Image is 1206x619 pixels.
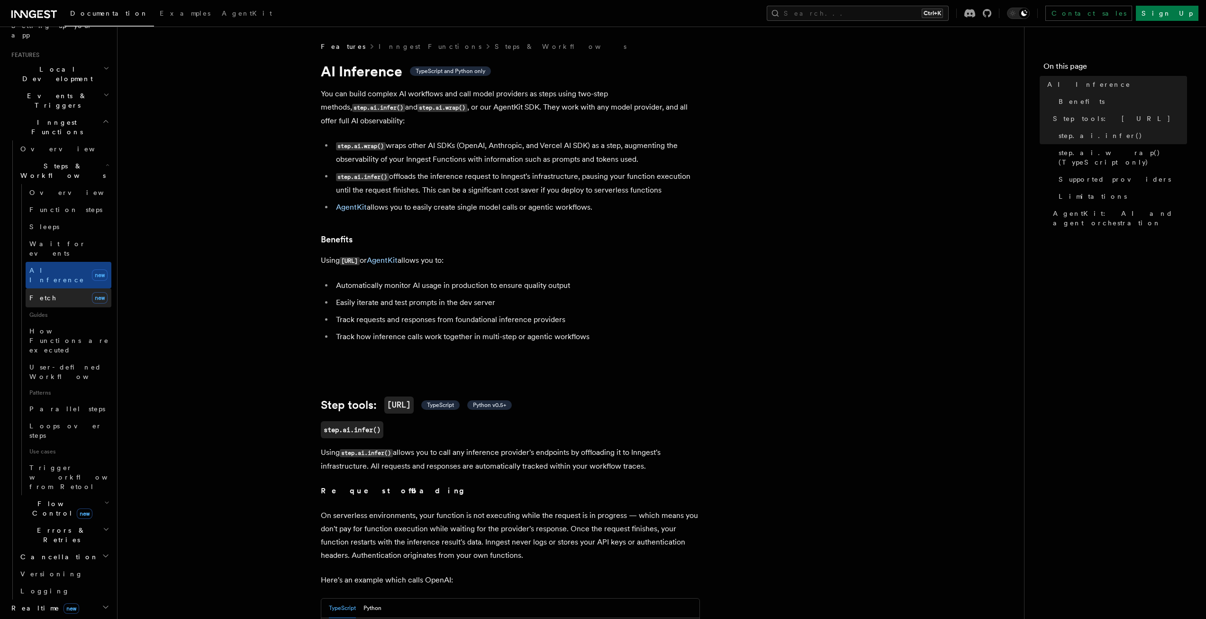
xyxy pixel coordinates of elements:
span: Features [8,51,39,59]
button: Toggle dark mode [1007,8,1030,19]
span: Local Development [8,65,103,83]
code: step.ai.infer() [352,104,405,112]
button: Steps & Workflows [17,157,111,184]
button: TypeScript [329,599,356,618]
div: Steps & Workflows [17,184,111,495]
p: Here's an example which calls OpenAI: [321,573,700,587]
a: Sign Up [1136,6,1198,21]
span: AgentKit: AI and agent orchestration [1053,209,1187,228]
code: step.ai.infer() [340,449,393,457]
span: Function steps [29,206,102,213]
a: Examples [154,3,216,26]
a: Benefits [321,233,353,246]
li: Track requests and responses from foundational inference providers [333,313,700,326]
span: Overview [29,189,127,196]
p: On serverless environments, your function is not executing while the request is in progress — whi... [321,509,700,562]
a: Supported providers [1055,171,1187,188]
a: Parallel steps [26,400,111,417]
span: How Functions are executed [29,327,109,354]
a: Fetchnew [26,288,111,307]
a: User-defined Workflows [26,359,111,385]
span: new [92,269,108,281]
span: new [92,292,108,304]
a: Versioning [17,565,111,582]
span: Sleeps [29,223,59,231]
span: Versioning [20,570,83,578]
p: Using or allows you to: [321,254,700,268]
h1: AI Inference [321,63,700,80]
a: step.ai.infer() [321,421,383,438]
a: Steps & Workflows [495,42,626,51]
a: Step tools: [URL] [1049,110,1187,127]
code: step.ai.wrap() [417,104,467,112]
span: Limitations [1059,192,1127,201]
div: Inngest Functions [8,140,111,600]
span: Logging [20,587,70,595]
span: AgentKit [222,9,272,17]
a: Step tools:[URL] TypeScript Python v0.5+ [321,397,512,414]
span: TypeScript [427,401,454,409]
span: Benefits [1059,97,1105,106]
a: Inngest Functions [379,42,481,51]
span: Use cases [26,444,111,459]
button: Python [363,599,381,618]
span: Python v0.5+ [473,401,506,409]
span: Realtime [8,603,79,613]
a: Function steps [26,201,111,218]
p: You can build complex AI workflows and call model providers as steps using two-step methods, and ... [321,87,700,128]
a: Setting up your app [8,17,111,44]
a: Limitations [1055,188,1187,205]
a: AgentKit [367,256,398,265]
p: Using allows you to call any inference provider's endpoints by offloading it to Inngest's infrast... [321,446,700,473]
span: step.ai.wrap() (TypeScript only) [1059,148,1187,167]
button: Cancellation [17,548,111,565]
button: Inngest Functions [8,114,111,140]
span: Patterns [26,385,111,400]
a: Overview [26,184,111,201]
span: Overview [20,145,118,153]
li: offloads the inference request to Inngest's infrastructure, pausing your function execution until... [333,170,700,197]
button: Realtimenew [8,600,111,617]
a: Trigger workflows from Retool [26,459,111,495]
span: Errors & Retries [17,526,103,545]
button: Errors & Retries [17,522,111,548]
span: Trigger workflows from Retool [29,464,134,490]
code: step.ai.infer() [336,173,389,181]
button: Local Development [8,61,111,87]
code: [URL] [340,257,360,265]
a: AI Inference [1043,76,1187,93]
li: allows you to easily create single model calls or agentic workflows. [333,201,700,214]
span: new [77,508,92,519]
a: step.ai.infer() [1055,127,1187,144]
a: AI Inferencenew [26,262,111,288]
li: Track how inference calls work together in multi-step or agentic workflows [333,330,700,343]
span: Supported providers [1059,175,1171,184]
li: Automatically monitor AI usage in production to ensure quality output [333,279,700,292]
a: AgentKit: AI and agent orchestration [1049,205,1187,231]
span: User-defined Workflows [29,363,115,380]
li: wraps other AI SDKs (OpenAI, Anthropic, and Vercel AI SDK) as a step, augmenting the observabilit... [333,139,700,166]
a: Loops over steps [26,417,111,444]
span: step.ai.infer() [1059,131,1143,140]
span: Flow Control [17,499,104,518]
a: Logging [17,582,111,600]
button: Search...Ctrl+K [767,6,949,21]
span: Loops over steps [29,422,102,439]
span: new [63,603,79,614]
a: step.ai.wrap() (TypeScript only) [1055,144,1187,171]
button: Flow Controlnew [17,495,111,522]
span: AI Inference [1047,80,1131,89]
span: Events & Triggers [8,91,103,110]
a: AgentKit [216,3,278,26]
span: Steps & Workflows [17,161,106,180]
span: Examples [160,9,210,17]
code: [URL] [384,397,414,414]
a: Contact sales [1045,6,1132,21]
a: Overview [17,140,111,157]
a: Benefits [1055,93,1187,110]
span: AI Inference [29,267,84,284]
span: Documentation [70,9,148,17]
h4: On this page [1043,61,1187,76]
span: Cancellation [17,552,99,562]
span: Step tools: [URL] [1053,114,1171,123]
